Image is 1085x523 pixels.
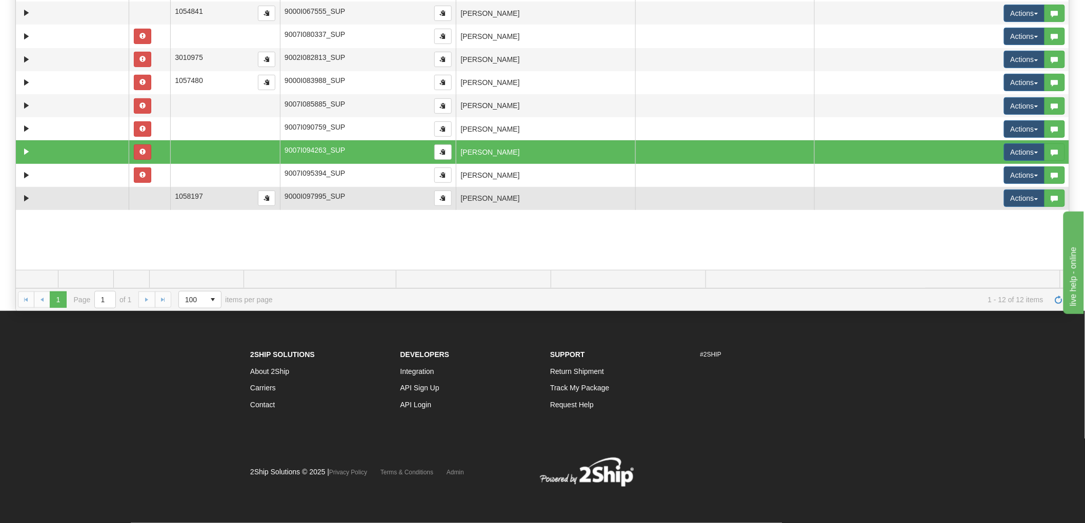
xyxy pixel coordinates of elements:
button: Copy to clipboard [434,52,452,67]
span: 1057480 [175,76,203,85]
button: Actions [1004,190,1045,207]
td: [PERSON_NAME] [456,164,635,187]
span: 9007I094263_SUP [285,146,345,154]
span: Page sizes drop down [178,291,222,308]
button: Copy to clipboard [258,75,275,90]
td: [PERSON_NAME] [456,25,635,48]
button: Actions [1004,5,1045,22]
a: Track My Package [550,384,609,392]
button: Copy to clipboard [434,98,452,114]
button: Copy to clipboard [434,144,452,160]
button: Actions [1004,28,1045,45]
button: Copy to clipboard [434,75,452,90]
button: Actions [1004,166,1045,184]
a: API Sign Up [400,384,439,392]
button: Actions [1004,143,1045,161]
div: live help - online [8,6,95,18]
a: Expand [20,7,33,19]
span: 9000I067555_SUP [285,7,345,15]
a: Expand [20,76,33,89]
span: 3010975 [175,53,203,61]
span: 100 [185,295,198,305]
a: API Login [400,401,432,409]
span: Page of 1 [74,291,132,308]
a: Expand [20,53,33,66]
span: 9000I097995_SUP [285,192,345,200]
strong: 2Ship Solutions [250,350,315,359]
iframe: chat widget [1061,209,1084,313]
span: 9000I083988_SUP [285,76,345,85]
td: [PERSON_NAME] [456,94,635,117]
td: [PERSON_NAME] [456,117,635,140]
a: About 2Ship [250,367,289,375]
a: Expand [20,99,33,112]
a: Privacy Policy [329,469,367,476]
button: Copy to clipboard [434,29,452,44]
button: Copy to clipboard [258,52,275,67]
a: Return Shipment [550,367,604,375]
td: [PERSON_NAME] [456,48,635,71]
strong: Developers [400,350,450,359]
a: Carriers [250,384,276,392]
span: Page 1 [50,291,66,308]
a: Terms & Conditions [380,469,433,476]
strong: Support [550,350,585,359]
button: Actions [1004,97,1045,115]
span: 9007I095394_SUP [285,169,345,177]
td: [PERSON_NAME] [456,71,635,94]
button: Copy to clipboard [258,6,275,21]
span: items per page [178,291,273,308]
button: Actions [1004,74,1045,91]
td: [PERSON_NAME] [456,140,635,163]
span: 1058197 [175,192,203,200]
a: Contact [250,401,275,409]
span: 9007I090759_SUP [285,123,345,131]
button: Actions [1004,51,1045,68]
button: Copy to clipboard [434,191,452,206]
span: 1054841 [175,7,203,15]
a: Expand [20,169,33,182]
button: Copy to clipboard [258,191,275,206]
button: Copy to clipboard [434,168,452,183]
span: 9007I080337_SUP [285,30,345,38]
button: Copy to clipboard [434,121,452,137]
a: Admin [447,469,464,476]
a: Request Help [550,401,594,409]
button: Actions [1004,120,1045,138]
button: Copy to clipboard [434,6,452,21]
a: Refresh [1051,291,1067,308]
span: 1 - 12 of 12 items [287,296,1043,304]
span: 2Ship Solutions © 2025 | [250,468,367,476]
span: 9007I085885_SUP [285,100,345,108]
a: Integration [400,367,434,375]
td: [PERSON_NAME] [456,2,635,25]
span: select [205,291,221,308]
span: 9002I082813_SUP [285,53,345,61]
td: [PERSON_NAME] [456,187,635,210]
h6: #2SHIP [700,351,835,358]
a: Expand [20,145,33,158]
a: Expand [20,122,33,135]
a: Expand [20,192,33,205]
input: Page 1 [95,291,115,308]
a: Expand [20,30,33,43]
